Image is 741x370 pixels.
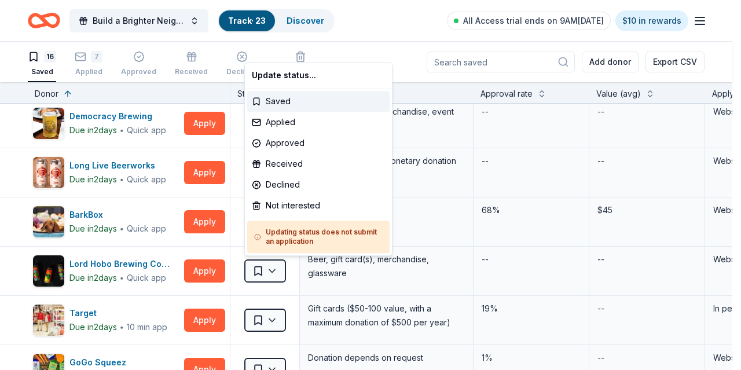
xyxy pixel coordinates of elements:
[247,91,390,112] div: Saved
[247,112,390,133] div: Applied
[254,228,383,246] h5: Updating status does not submit an application
[247,65,390,86] div: Update status...
[247,153,390,174] div: Received
[247,195,390,216] div: Not interested
[247,174,390,195] div: Declined
[247,133,390,153] div: Approved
